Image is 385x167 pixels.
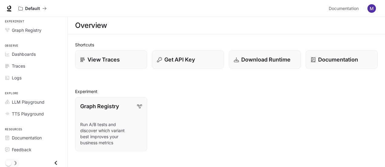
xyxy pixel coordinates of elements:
[229,50,301,69] a: Download Runtime
[75,97,147,151] a: Graph RegistryRun A/B tests and discover which variant best improves your business metrics
[12,146,31,153] span: Feedback
[329,5,359,12] span: Documentation
[75,19,107,32] h1: Overview
[12,75,21,81] span: Logs
[318,55,358,64] p: Documentation
[75,50,147,69] a: View Traces
[2,49,65,59] a: Dashboards
[2,132,65,143] a: Documentation
[75,88,378,95] h2: Experiment
[306,50,378,69] a: Documentation
[2,144,65,155] a: Feedback
[12,51,36,57] span: Dashboards
[80,122,142,146] p: Run A/B tests and discover which variant best improves your business metrics
[366,2,378,15] button: User avatar
[87,55,120,64] p: View Traces
[80,102,119,110] p: Graph Registry
[75,42,378,48] h2: Shortcuts
[164,55,195,64] p: Get API Key
[12,99,44,105] span: LLM Playground
[241,55,291,64] p: Download Runtime
[2,97,65,107] a: LLM Playground
[326,2,363,15] a: Documentation
[12,111,44,117] span: TTS Playground
[152,50,224,69] button: Get API Key
[5,159,12,166] span: Dark mode toggle
[12,135,42,141] span: Documentation
[2,72,65,83] a: Logs
[2,109,65,119] a: TTS Playground
[2,61,65,71] a: Traces
[12,27,41,33] span: Graph Registry
[2,25,65,35] a: Graph Registry
[25,6,40,11] p: Default
[16,2,49,15] button: All workspaces
[12,63,25,69] span: Traces
[367,4,376,13] img: User avatar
